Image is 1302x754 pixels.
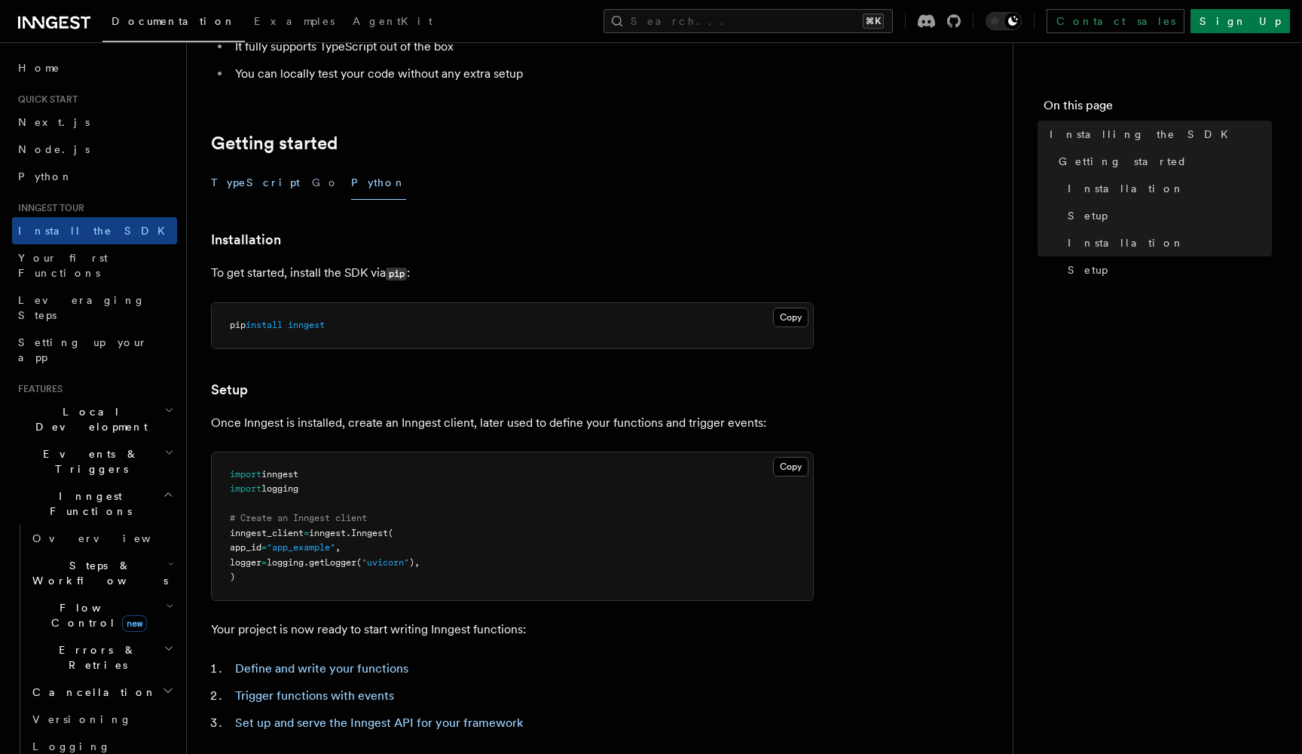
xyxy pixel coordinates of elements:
span: Events & Triggers [12,446,164,477]
span: Inngest tour [12,202,84,214]
span: getLogger [309,557,356,568]
span: Inngest [351,528,388,538]
a: Python [12,163,177,190]
a: Overview [26,525,177,552]
span: = [261,542,267,553]
p: Your project is now ready to start writing Inngest functions: [211,619,814,640]
button: Copy [773,457,808,477]
span: app_id [230,542,261,553]
button: Events & Triggers [12,440,177,483]
span: Getting started [1059,154,1187,169]
a: Installation [211,229,281,250]
a: Contact sales [1047,9,1184,33]
a: Installing the SDK [1044,121,1272,148]
a: Sign Up [1190,9,1290,33]
button: Local Development [12,398,177,440]
span: inngest_client [230,528,304,538]
span: # Create an Inngest client [230,513,367,523]
span: Next.js [18,116,90,128]
span: Setup [1068,208,1108,223]
span: Overview [32,532,188,544]
span: logger [230,557,261,568]
span: Node.js [18,143,90,155]
button: Python [351,166,406,200]
span: import [230,483,261,494]
a: Installation [1062,175,1272,202]
a: Installation [1062,229,1272,256]
span: . [346,528,351,538]
p: To get started, install the SDK via : [211,262,814,284]
button: Toggle dark mode [986,12,1022,30]
span: ( [356,557,362,568]
span: Inngest Functions [12,489,163,519]
span: AgentKit [353,15,432,27]
span: install [246,320,283,330]
a: Set up and serve the Inngest API for your framework [235,716,523,730]
a: Setup [1062,256,1272,284]
a: Setting up your app [12,329,177,371]
button: Flow Controlnew [26,594,177,636]
p: Once Inngest is installed, create an Inngest client, later used to define your functions and trig... [211,412,814,434]
span: new [122,615,147,632]
span: logging. [267,557,309,568]
button: Inngest Functions [12,483,177,525]
span: Your first Functions [18,252,108,279]
span: = [261,557,267,568]
span: ), [409,557,420,568]
span: logging [261,483,298,494]
a: Setup [1062,202,1272,229]
a: Home [12,54,177,81]
a: AgentKit [344,5,442,41]
button: Errors & Retries [26,636,177,679]
a: Examples [245,5,344,41]
a: Getting started [211,133,338,154]
button: Steps & Workflows [26,552,177,594]
span: Install the SDK [18,225,174,237]
a: Setup [211,379,248,400]
span: Flow Control [26,600,166,630]
code: pip [386,268,407,280]
button: Cancellation [26,679,177,706]
span: pip [230,320,246,330]
span: inngest [261,469,298,480]
button: Go [312,166,339,200]
span: import [230,469,261,480]
span: Cancellation [26,685,157,700]
span: Examples [254,15,335,27]
span: Local Development [12,404,164,434]
span: inngest [288,320,325,330]
a: Your first Functions [12,244,177,287]
span: Logging [32,740,111,752]
a: Leveraging Steps [12,287,177,329]
a: Node.js [12,136,177,163]
span: Setting up your app [18,336,148,363]
span: Documentation [112,15,236,27]
span: Setup [1068,262,1108,277]
li: It fully supports TypeScript out of the box [231,36,814,57]
span: Leveraging Steps [18,294,145,321]
a: Trigger functions with events [235,688,394,703]
span: "app_example" [267,542,335,553]
span: Steps & Workflows [26,558,168,588]
kbd: ⌘K [863,14,884,29]
span: Quick start [12,93,78,106]
span: ) [230,572,235,582]
a: Install the SDK [12,217,177,244]
span: Versioning [32,713,132,725]
h4: On this page [1044,97,1272,121]
span: inngest [309,528,346,538]
a: Documentation [102,5,245,42]
span: Installation [1068,235,1184,250]
button: Search...⌘K [604,9,893,33]
span: Features [12,383,63,395]
a: Versioning [26,706,177,733]
span: Installing the SDK [1050,127,1237,142]
span: , [335,542,341,553]
span: Installation [1068,181,1184,196]
span: Errors & Retries [26,642,164,673]
a: Getting started [1053,148,1272,175]
button: TypeScript [211,166,300,200]
li: You can locally test your code without any extra setup [231,63,814,84]
span: Python [18,170,73,182]
a: Next.js [12,109,177,136]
